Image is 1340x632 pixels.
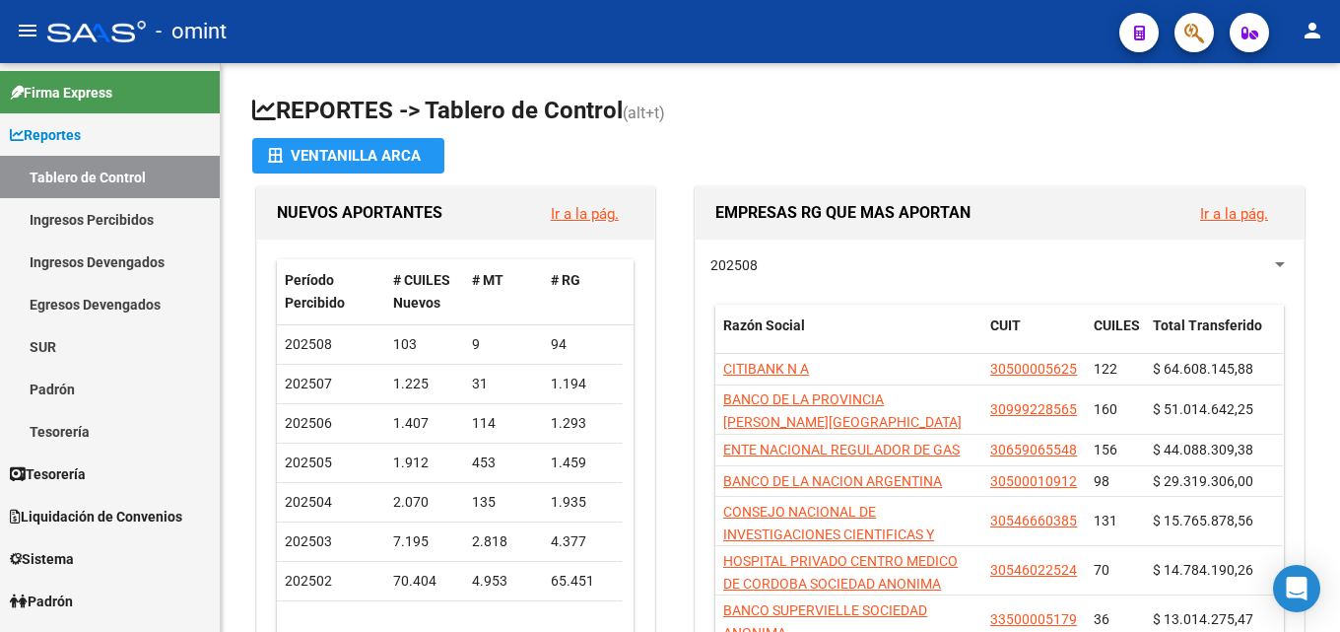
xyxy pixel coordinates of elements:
[990,361,1077,377] span: 30500005625
[715,305,982,370] datatable-header-cell: Razón Social
[10,463,86,485] span: Tesorería
[990,317,1021,333] span: CUIT
[393,570,456,593] div: 70.404
[472,412,535,435] div: 114
[1094,513,1117,528] span: 131
[1153,317,1262,333] span: Total Transferido
[285,376,332,391] span: 202507
[551,272,580,288] span: # RG
[252,95,1308,129] h1: REPORTES -> Tablero de Control
[551,373,614,395] div: 1.194
[285,455,332,470] span: 202505
[1094,562,1109,578] span: 70
[156,10,227,53] span: - omint
[715,203,971,222] span: EMPRESAS RG QUE MAS APORTAN
[472,530,535,553] div: 2.818
[1145,305,1283,370] datatable-header-cell: Total Transferido
[1086,305,1145,370] datatable-header-cell: CUILES
[551,491,614,514] div: 1.935
[1153,401,1253,417] span: $ 51.014.642,25
[393,412,456,435] div: 1.407
[1301,19,1324,42] mat-icon: person
[723,442,960,457] span: ENTE NACIONAL REGULADOR DE GAS
[990,513,1077,528] span: 30546660385
[10,82,112,104] span: Firma Express
[285,573,332,589] span: 202502
[10,548,74,570] span: Sistema
[1094,611,1109,627] span: 36
[623,104,665,122] span: (alt+t)
[982,305,1086,370] datatable-header-cell: CUIT
[277,203,442,222] span: NUEVOS APORTANTES
[551,333,614,356] div: 94
[1153,513,1253,528] span: $ 15.765.878,56
[723,361,809,377] span: CITIBANK N A
[285,272,345,311] span: Período Percibido
[16,19,39,42] mat-icon: menu
[1153,361,1253,377] span: $ 64.608.145,88
[472,333,535,356] div: 9
[393,373,456,395] div: 1.225
[285,533,332,549] span: 202503
[285,415,332,431] span: 202506
[723,317,805,333] span: Razón Social
[393,491,456,514] div: 2.070
[535,195,635,232] button: Ir a la pág.
[551,452,614,474] div: 1.459
[543,259,622,324] datatable-header-cell: # RG
[472,491,535,514] div: 135
[990,401,1077,417] span: 30999228565
[268,138,429,174] div: Ventanilla ARCA
[277,259,385,324] datatable-header-cell: Período Percibido
[393,272,450,311] span: # CUILES Nuevos
[551,205,619,223] a: Ir a la pág.
[1153,442,1253,457] span: $ 44.088.309,38
[1094,361,1117,377] span: 122
[393,333,456,356] div: 103
[990,442,1077,457] span: 30659065548
[285,494,332,510] span: 202504
[393,530,456,553] div: 7.195
[1094,442,1117,457] span: 156
[723,504,934,565] span: CONSEJO NACIONAL DE INVESTIGACIONES CIENTIFICAS Y TECNICAS CONICET
[472,452,535,474] div: 453
[1094,317,1140,333] span: CUILES
[1094,473,1109,489] span: 98
[1273,565,1320,612] div: Open Intercom Messenger
[1094,401,1117,417] span: 160
[551,412,614,435] div: 1.293
[10,591,73,612] span: Padrón
[472,373,535,395] div: 31
[990,562,1077,578] span: 30546022524
[472,570,535,593] div: 4.953
[710,257,758,273] span: 202508
[551,530,614,553] div: 4.377
[1153,562,1253,578] span: $ 14.784.190,26
[10,124,81,146] span: Reportes
[385,259,464,324] datatable-header-cell: # CUILES Nuevos
[252,138,444,174] button: Ventanilla ARCA
[1200,205,1268,223] a: Ir a la pág.
[723,391,962,453] span: BANCO DE LA PROVINCIA [PERSON_NAME][GEOGRAPHIC_DATA] SA
[393,452,456,474] div: 1.912
[472,272,503,288] span: # MT
[723,553,958,592] span: HOSPITAL PRIVADO CENTRO MEDICO DE CORDOBA SOCIEDAD ANONIMA
[1153,611,1253,627] span: $ 13.014.275,47
[1153,473,1253,489] span: $ 29.319.306,00
[551,570,614,593] div: 65.451
[10,506,182,527] span: Liquidación de Convenios
[990,611,1077,627] span: 33500005179
[285,336,332,352] span: 202508
[1184,195,1284,232] button: Ir a la pág.
[990,473,1077,489] span: 30500010912
[723,473,942,489] span: BANCO DE LA NACION ARGENTINA
[464,259,543,324] datatable-header-cell: # MT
